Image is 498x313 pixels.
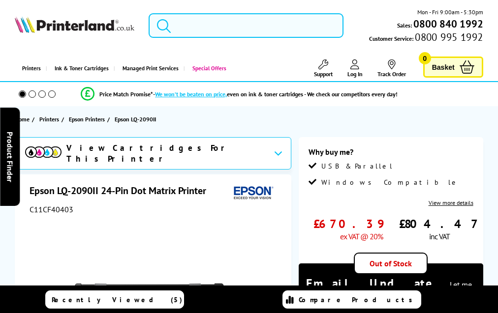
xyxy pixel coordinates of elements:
span: Printers [39,114,59,124]
div: Email Update [306,276,476,306]
b: 0800 840 1992 [413,17,483,30]
span: Epson Printers [69,114,105,124]
img: Printerland Logo [15,16,134,33]
a: Epson Printers [69,114,107,124]
span: inc VAT [429,231,450,241]
span: Epson LQ-2090II [115,114,156,124]
img: View Cartridges [25,146,62,158]
span: Support [314,70,333,78]
a: Support [314,59,333,78]
span: Log In [347,70,363,78]
div: - even on ink & toner cartridges - We check our competitors every day! [153,90,398,98]
span: Price Match Promise* [99,90,153,98]
span: 0 [419,52,431,64]
span: We won’t be beaten on price, [155,90,227,98]
a: Printerland Logo [15,16,134,35]
a: 0800 840 1992 [412,19,483,28]
span: Compare Products [299,295,418,304]
span: View Cartridges For This Printer [66,142,266,164]
a: Log In [347,59,363,78]
span: Home [15,114,30,124]
span: USB & Parallel [321,162,393,171]
li: modal_Promise [5,85,473,103]
a: Track Order [377,59,406,78]
span: Product Finder [5,131,15,182]
span: Mon - Fri 9:00am - 5:30pm [417,7,483,17]
span: £670.39 [313,216,383,231]
a: Ink & Toner Cartridges [46,56,114,81]
a: Managed Print Services [114,56,184,81]
h1: Epson LQ-2090II 24-Pin Dot Matrix Printer [30,184,216,197]
span: Sales: [397,21,412,30]
div: Out of Stock [354,253,428,274]
a: Epson LQ-2090II [115,114,158,124]
img: Epson [230,184,275,202]
a: Recently Viewed (5) [45,290,184,309]
a: Basket 0 [423,57,483,78]
span: Windows Compatible [321,178,459,187]
a: Home [15,114,32,124]
a: Compare Products [282,290,421,309]
span: C11CF40403 [30,204,73,214]
a: View more details [429,199,473,206]
span: 0800 995 1992 [413,32,483,42]
span: Basket [432,60,455,74]
span: Customer Service: [369,32,483,43]
span: Ink & Toner Cartridges [55,56,109,81]
span: ex VAT @ 20% [340,231,383,241]
a: Printers [15,56,46,81]
div: Why buy me? [309,147,473,162]
span: £804.47 [399,216,480,231]
span: Recently Viewed (5) [52,295,183,304]
a: Printers [39,114,62,124]
a: Special Offers [184,56,231,81]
